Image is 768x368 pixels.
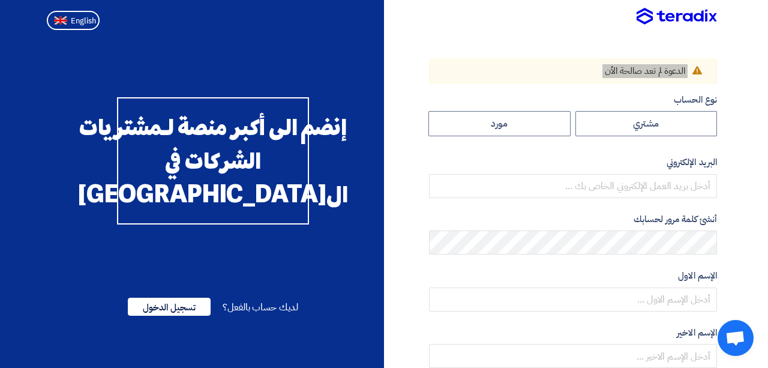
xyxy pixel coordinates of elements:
[429,326,717,340] label: الإسم الاخير
[429,174,717,198] input: أدخل بريد العمل الإلكتروني الخاص بك ...
[605,64,685,77] span: الدعوة لم تعد صالحة الأن
[117,97,309,225] div: إنضم الى أكبر منصة لـمشتريات الشركات في ال[GEOGRAPHIC_DATA]
[429,344,717,368] input: أدخل الإسم الاخير ...
[71,17,96,25] span: English
[128,300,211,315] a: تسجيل الدخول
[128,298,211,316] span: تسجيل الدخول
[47,11,100,30] button: English
[718,320,754,356] div: دردشة مفتوحة
[429,288,717,312] input: أدخل الإسم الاول ...
[429,155,717,169] label: البريد الإلكتروني
[223,300,298,315] span: لديك حساب بالفعل؟
[429,269,717,283] label: الإسم الاول
[54,16,67,25] img: en-US.png
[637,8,717,26] img: Teradix logo
[575,111,718,136] label: مشتري
[429,213,717,226] label: أنشئ كلمة مرور لحسابك
[428,111,571,136] label: مورد
[429,93,717,107] label: نوع الحساب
